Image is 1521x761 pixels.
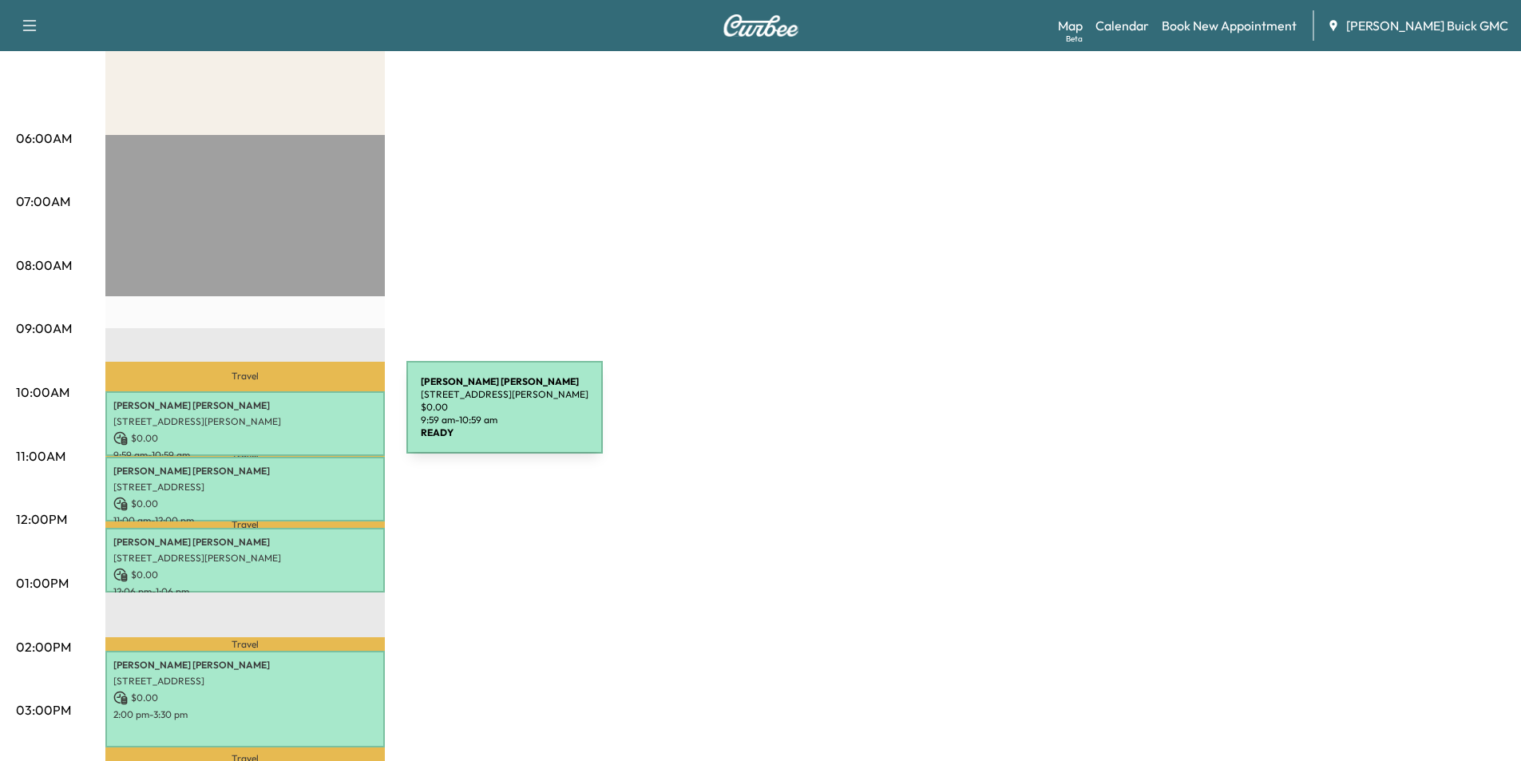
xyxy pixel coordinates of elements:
p: 10:00AM [16,382,69,402]
p: Travel [105,521,385,528]
p: 02:00PM [16,637,71,656]
p: 08:00AM [16,256,72,275]
p: [PERSON_NAME] [PERSON_NAME] [113,465,377,478]
a: Book New Appointment [1162,16,1297,35]
p: [PERSON_NAME] [PERSON_NAME] [113,536,377,549]
p: Travel [105,362,385,392]
p: [STREET_ADDRESS] [113,481,377,493]
p: [STREET_ADDRESS] [113,675,377,688]
p: [PERSON_NAME] [PERSON_NAME] [113,399,377,412]
p: 09:00AM [16,319,72,338]
p: 2:00 pm - 3:30 pm [113,708,377,721]
p: 01:00PM [16,573,69,593]
p: [PERSON_NAME] [PERSON_NAME] [113,659,377,672]
p: 12:06 pm - 1:06 pm [113,585,377,598]
a: Calendar [1095,16,1149,35]
p: 11:00AM [16,446,65,466]
div: Beta [1066,33,1083,45]
img: Curbee Logo [723,14,799,37]
p: 03:00PM [16,700,71,719]
p: Travel [105,637,385,650]
p: 07:00AM [16,192,70,211]
p: $ 0.00 [113,691,377,705]
p: $ 0.00 [113,568,377,582]
p: [STREET_ADDRESS][PERSON_NAME] [113,415,377,428]
p: 06:00AM [16,129,72,148]
p: 12:00PM [16,509,67,529]
p: $ 0.00 [113,431,377,446]
p: Travel [105,456,385,457]
span: [PERSON_NAME] Buick GMC [1346,16,1508,35]
p: $ 0.00 [113,497,377,511]
p: 11:00 am - 12:00 pm [113,514,377,527]
p: [STREET_ADDRESS][PERSON_NAME] [113,552,377,565]
p: 9:59 am - 10:59 am [113,449,377,462]
a: MapBeta [1058,16,1083,35]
